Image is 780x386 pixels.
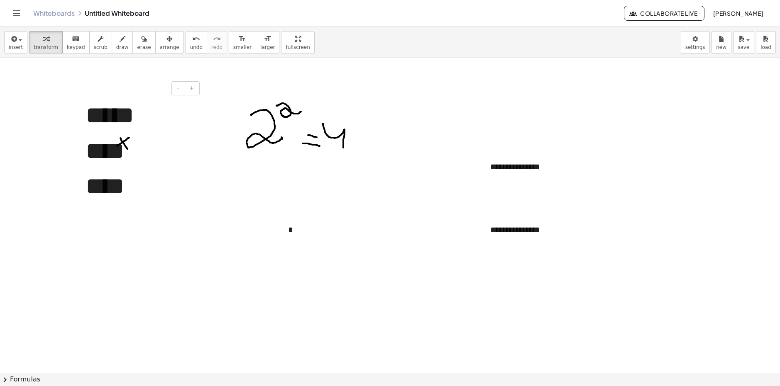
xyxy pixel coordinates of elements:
span: [PERSON_NAME] [713,10,763,17]
button: format_sizelarger [256,31,279,53]
span: erase [137,44,151,50]
button: + [184,81,200,95]
i: format_size [238,34,246,44]
span: save [738,44,749,50]
span: larger [260,44,275,50]
button: keyboardkeypad [62,31,90,53]
button: format_sizesmaller [229,31,256,53]
button: Collaborate Live [624,6,704,21]
button: save [733,31,754,53]
span: redo [211,44,223,50]
button: redoredo [207,31,227,53]
span: load [760,44,771,50]
button: erase [132,31,155,53]
span: new [716,44,726,50]
span: draw [116,44,129,50]
span: - [177,85,179,91]
a: Whiteboards [33,9,75,17]
button: - [171,81,184,95]
i: undo [192,34,200,44]
button: undoundo [186,31,207,53]
button: scrub [89,31,112,53]
span: fullscreen [286,44,310,50]
span: Collaborate Live [631,10,697,17]
button: Toggle navigation [10,7,23,20]
span: arrange [160,44,179,50]
span: undo [190,44,203,50]
i: redo [213,34,221,44]
span: keypad [67,44,85,50]
span: insert [9,44,23,50]
button: fullscreen [281,31,314,53]
button: insert [4,31,27,53]
i: keyboard [72,34,80,44]
span: settings [685,44,705,50]
button: new [712,31,731,53]
button: settings [681,31,710,53]
button: arrange [155,31,184,53]
i: format_size [264,34,271,44]
button: [PERSON_NAME] [706,6,770,21]
span: smaller [233,44,252,50]
span: scrub [94,44,108,50]
span: + [189,85,194,91]
button: transform [29,31,63,53]
span: transform [34,44,58,50]
button: draw [112,31,133,53]
button: load [756,31,776,53]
